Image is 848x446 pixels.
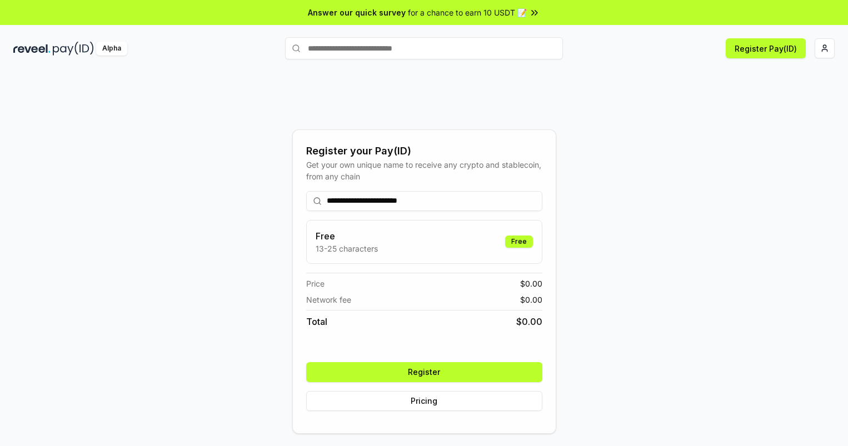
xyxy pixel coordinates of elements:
[306,159,542,182] div: Get your own unique name to receive any crypto and stablecoin, from any chain
[96,42,127,56] div: Alpha
[505,235,533,248] div: Free
[53,42,94,56] img: pay_id
[306,362,542,382] button: Register
[13,42,51,56] img: reveel_dark
[316,229,378,243] h3: Free
[726,38,806,58] button: Register Pay(ID)
[408,7,527,18] span: for a chance to earn 10 USDT 📝
[520,278,542,289] span: $ 0.00
[306,143,542,159] div: Register your Pay(ID)
[516,315,542,328] span: $ 0.00
[308,7,406,18] span: Answer our quick survey
[306,294,351,305] span: Network fee
[306,391,542,411] button: Pricing
[306,315,327,328] span: Total
[316,243,378,254] p: 13-25 characters
[306,278,325,289] span: Price
[520,294,542,305] span: $ 0.00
